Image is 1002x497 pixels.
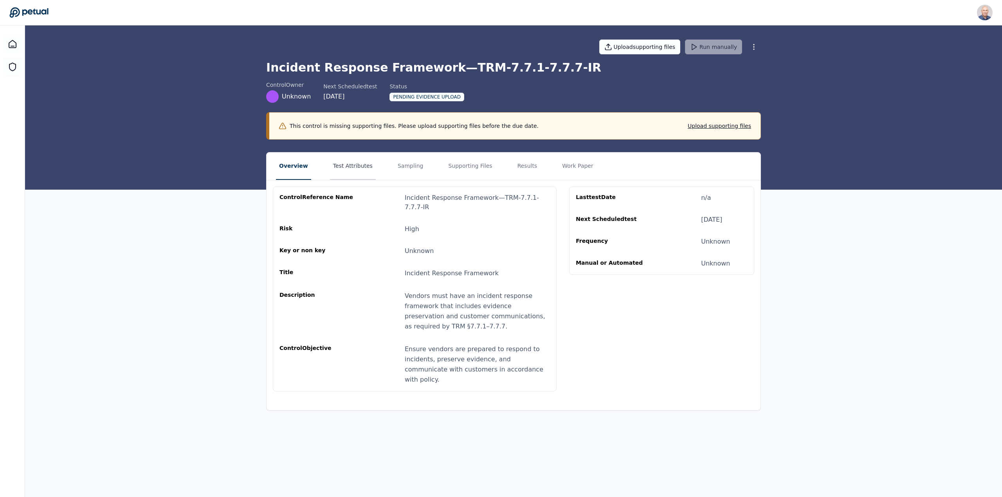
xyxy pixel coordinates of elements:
[576,215,651,224] div: Next Scheduled test
[267,153,761,180] nav: Tabs
[405,224,419,234] div: High
[330,153,376,180] button: Test Attributes
[282,92,311,101] span: Unknown
[701,215,722,224] div: [DATE]
[389,83,464,90] div: Status
[323,83,377,90] div: Next Scheduled test
[405,193,550,212] div: Incident Response Framework — TRM-7.7.1-7.7.7-IR
[559,153,597,180] button: Work Paper
[576,193,651,203] div: Last test Date
[405,344,550,385] div: Ensure vendors are prepared to respond to incidents, preserve evidence, and communicate with cust...
[279,224,355,234] div: Risk
[279,246,355,256] div: Key or non key
[266,81,311,89] div: control Owner
[3,35,22,54] a: Dashboard
[405,246,434,256] div: Unknown
[445,153,495,180] button: Supporting Files
[389,93,464,101] div: Pending Evidence Upload
[266,61,761,75] h1: Incident Response Framework — TRM-7.7.1-7.7.7-IR
[395,153,427,180] button: Sampling
[701,237,730,246] div: Unknown
[576,237,651,246] div: Frequency
[701,259,730,268] div: Unknown
[9,7,49,18] a: Go to Dashboard
[405,291,550,332] div: Vendors must have an incident response framework that includes evidence preservation and customer...
[747,40,761,54] button: More Options
[276,153,311,180] button: Overview
[279,268,355,278] div: Title
[323,92,377,101] div: [DATE]
[290,122,539,130] p: This control is missing supporting files. Please upload supporting files before the due date.
[688,122,751,130] button: Upload supporting files
[279,193,355,212] div: control Reference Name
[514,153,541,180] button: Results
[405,269,499,277] span: Incident Response Framework
[279,291,355,332] div: Description
[977,5,993,20] img: Harel K
[701,193,711,203] div: n/a
[279,344,355,385] div: control Objective
[685,39,742,54] button: Run manually
[599,39,681,54] button: Uploadsupporting files
[576,259,651,268] div: Manual or Automated
[3,57,22,76] a: SOC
